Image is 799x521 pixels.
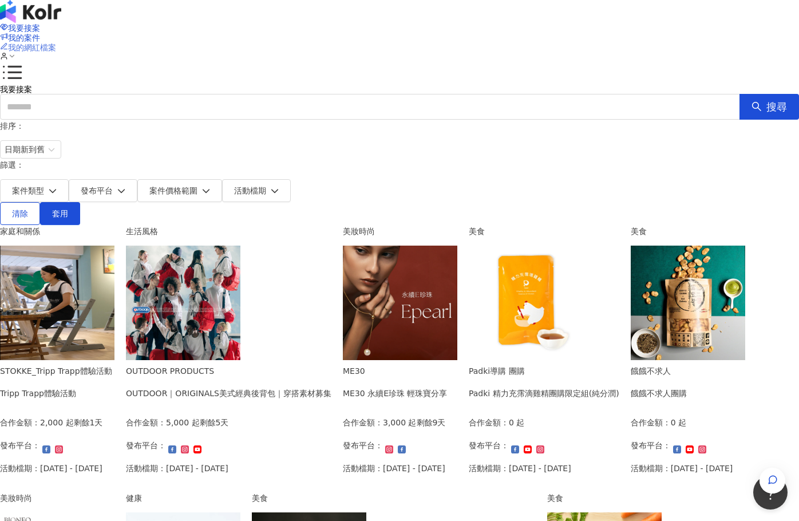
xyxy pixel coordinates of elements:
button: 發布平台 [69,179,137,202]
p: 活動檔期：[DATE] - [DATE] [126,462,228,475]
img: Padki 精力充霈滴雞精(團購限定組) [469,246,583,360]
div: OUTDOOR｜ORIGINALS美式經典後背包｜穿搭素材募集 [126,387,331,400]
span: 我的案件 [8,33,40,42]
p: 合作金額： [343,416,383,429]
span: 日期新到舊 [5,141,57,158]
span: 發布平台 [81,186,113,195]
p: 發布平台： [343,439,383,452]
div: 美食 [547,492,783,504]
p: 剩餘1天 [74,416,103,429]
button: 活動檔期 [222,179,291,202]
p: 發布平台： [126,439,166,452]
p: 活動檔期：[DATE] - [DATE] [343,462,445,475]
span: 套用 [52,209,68,218]
span: 案件類型 [12,186,44,195]
p: 3,000 起 [383,416,417,429]
p: 活動檔期：[DATE] - [DATE] [631,462,733,475]
span: 我要接案 [8,23,40,33]
button: 案件價格範圍 [137,179,222,202]
div: OUTDOOR PRODUCTS [126,365,331,377]
p: 0 起 [671,416,686,429]
button: 搜尋 [739,94,799,120]
p: 發布平台： [631,439,671,452]
div: 美食 [631,225,745,238]
p: 2,000 起 [40,416,74,429]
p: 合作金額： [631,416,671,429]
p: 0 起 [509,416,524,429]
div: 餓餓不求人團購 [631,387,687,400]
div: 生活風格 [126,225,331,238]
img: 餓餓不求人系列 [631,246,745,360]
img: ME30 永續E珍珠 系列輕珠寶 [343,246,457,360]
span: 活動檔期 [234,186,266,195]
p: 剩餘5天 [200,416,229,429]
span: 案件價格範圍 [149,186,197,195]
img: 【OUTDOOR】ORIGINALS美式經典後背包M [126,246,240,360]
button: 套用 [40,202,80,225]
span: 我的網紅檔案 [8,43,56,52]
div: 健康 [126,492,240,504]
p: 活動檔期：[DATE] - [DATE] [469,462,571,475]
p: 5,000 起 [166,416,200,429]
div: 餓餓不求人 [631,365,687,377]
div: Padki導購 團購 [469,365,619,377]
p: 剩餘9天 [417,416,446,429]
p: 合作金額： [126,416,166,429]
div: 美妝時尚 [343,225,457,238]
iframe: Help Scout Beacon - Open [753,475,788,510]
div: 美食 [252,492,536,504]
p: 發布平台： [469,439,509,452]
div: ME30 永續E珍珠 輕珠寶分享 [343,387,448,400]
span: 搜尋 [766,101,787,113]
p: 合作金額： [469,416,509,429]
div: 美食 [469,225,619,238]
div: Padki 精力充霈滴雞精團購限定組(純分潤) [469,387,619,400]
div: ME30 [343,365,448,377]
span: 清除 [12,209,28,218]
span: search [751,101,762,112]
